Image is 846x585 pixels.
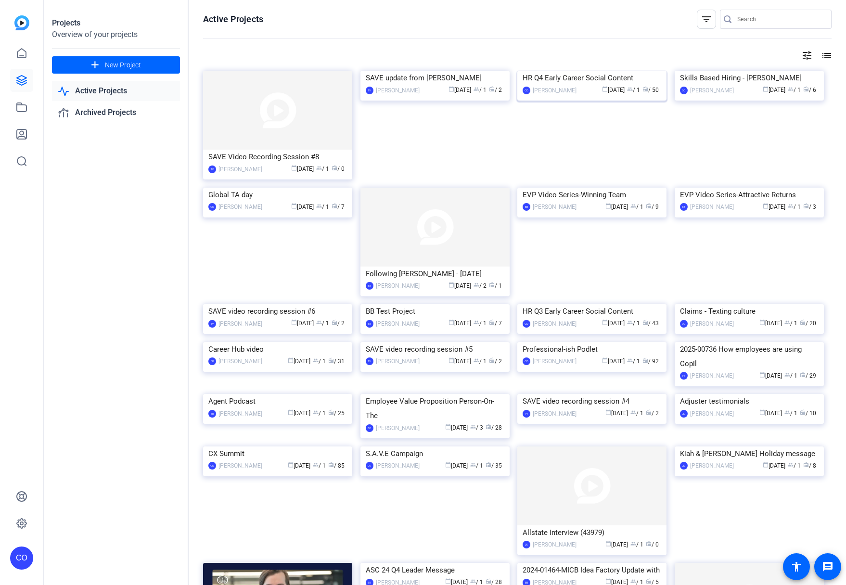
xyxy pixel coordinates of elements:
div: [PERSON_NAME] [376,356,420,366]
span: / 1 [489,282,502,289]
span: / 43 [642,320,659,327]
span: calendar_today [763,203,769,209]
span: calendar_today [605,203,611,209]
span: group [788,462,794,468]
span: / 1 [630,410,643,417]
span: calendar_today [449,282,454,288]
div: JK [523,541,530,548]
span: calendar_today [602,357,608,363]
mat-icon: tune [801,50,813,61]
span: / 85 [328,462,345,469]
div: CO [208,462,216,470]
span: group [313,357,319,363]
div: [PERSON_NAME] [690,371,734,381]
span: calendar_today [445,462,451,468]
div: [PERSON_NAME] [376,281,420,291]
span: radio [803,462,809,468]
span: / 1 [784,372,797,379]
span: [DATE] [291,320,314,327]
a: Archived Projects [52,103,180,123]
span: radio [642,357,648,363]
span: / 50 [642,87,659,93]
div: Overview of your projects [52,29,180,40]
div: BB [680,203,688,211]
span: group [788,203,794,209]
span: / 9 [646,203,659,210]
div: JE [680,410,688,418]
div: Projects [52,17,180,29]
span: calendar_today [445,578,451,584]
div: Skills Based Hiring - [PERSON_NAME] [680,71,819,85]
span: group [627,357,633,363]
span: radio [646,541,652,547]
span: radio [800,372,806,378]
div: [PERSON_NAME] [690,409,734,419]
span: radio [328,357,334,363]
span: / 1 [474,320,487,327]
span: radio [486,424,491,430]
span: / 1 [630,203,643,210]
div: [PERSON_NAME] [218,409,262,419]
div: SAVE Video Recording Session #8 [208,150,347,164]
input: Search [737,13,824,25]
div: [PERSON_NAME] [690,461,734,471]
span: / 8 [803,462,816,469]
span: calendar_today [291,165,297,171]
span: / 1 [788,87,801,93]
span: / 2 [646,410,659,417]
span: group [474,282,479,288]
span: radio [646,409,652,415]
span: / 2 [474,282,487,289]
div: BB [366,320,373,328]
span: / 1 [316,320,329,327]
div: BB [366,282,373,290]
span: group [630,203,636,209]
span: calendar_today [291,203,297,209]
div: Following [PERSON_NAME] - [DATE] [366,267,504,281]
span: / 1 [788,462,801,469]
span: [DATE] [449,320,471,327]
div: Kiah & [PERSON_NAME] Holiday message [680,446,819,461]
span: group [470,578,476,584]
span: / 1 [474,358,487,365]
span: radio [489,282,495,288]
div: HR Q3 Early Career Social Content [523,304,661,318]
span: / 31 [328,358,345,365]
span: [DATE] [602,320,625,327]
h1: Active Projects [203,13,263,25]
span: [DATE] [605,410,628,417]
div: CO [10,547,33,570]
span: calendar_today [602,86,608,92]
span: calendar_today [763,86,769,92]
span: group [470,462,476,468]
span: / 1 [627,358,640,365]
div: Professional-ish Podlet [523,342,661,356]
div: [PERSON_NAME] [690,319,734,329]
div: [PERSON_NAME] [533,356,577,366]
div: CO [208,203,216,211]
span: radio [486,462,491,468]
div: [PERSON_NAME] [376,86,420,95]
span: radio [332,203,337,209]
div: [PERSON_NAME] [218,319,262,329]
div: EVP Video Series-Attractive Returns [680,188,819,202]
span: [DATE] [759,410,782,417]
mat-icon: add [89,59,101,71]
span: / 2 [489,87,502,93]
mat-icon: accessibility [791,561,802,572]
div: [PERSON_NAME] [533,86,577,95]
span: radio [646,578,652,584]
span: [DATE] [288,358,310,365]
mat-icon: message [822,561,833,572]
span: radio [489,319,495,325]
div: CO [523,357,530,365]
div: BB [366,424,373,432]
div: CO [680,87,688,94]
div: Claims - Texting culture [680,304,819,318]
span: group [474,86,479,92]
span: / 1 [627,320,640,327]
span: calendar_today [759,319,765,325]
span: calendar_today [288,462,294,468]
div: SAVE video recording session #4 [523,394,661,408]
div: CO [366,462,373,470]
